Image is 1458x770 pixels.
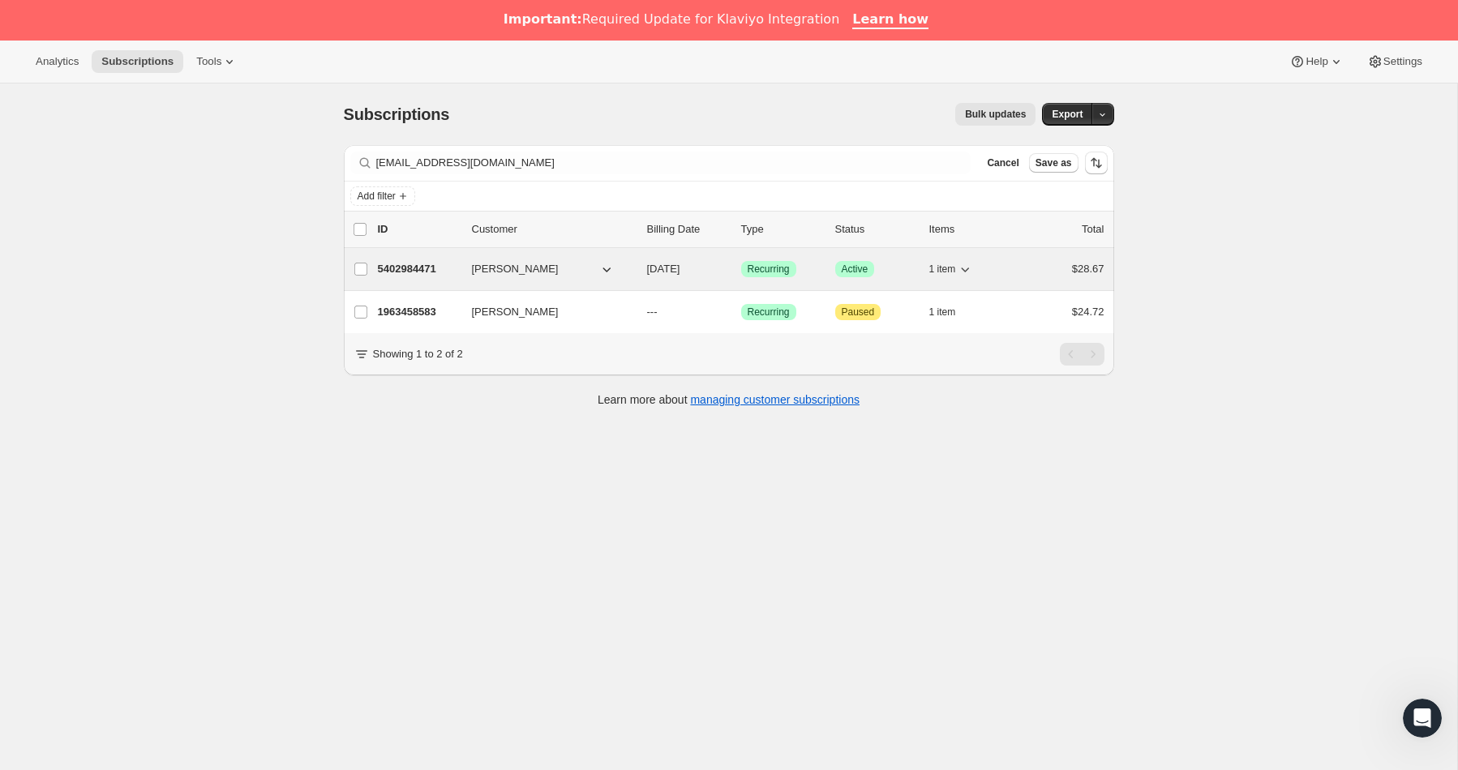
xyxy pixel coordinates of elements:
[92,50,183,73] button: Subscriptions
[472,261,559,277] span: [PERSON_NAME]
[835,221,916,237] p: Status
[187,50,247,73] button: Tools
[101,55,174,68] span: Subscriptions
[647,306,658,318] span: ---
[344,105,450,123] span: Subscriptions
[1306,55,1327,68] span: Help
[1082,221,1104,237] p: Total
[842,306,875,319] span: Paused
[26,50,88,73] button: Analytics
[598,391,860,408] p: Learn more about
[1383,55,1422,68] span: Settings
[842,263,868,276] span: Active
[36,55,79,68] span: Analytics
[378,261,459,277] p: 5402984471
[929,301,974,323] button: 1 item
[472,221,634,237] p: Customer
[741,221,822,237] div: Type
[350,186,415,206] button: Add filter
[1036,156,1072,169] span: Save as
[955,103,1036,126] button: Bulk updates
[1280,50,1353,73] button: Help
[462,299,624,325] button: [PERSON_NAME]
[929,306,956,319] span: 1 item
[378,301,1104,323] div: 1963458583[PERSON_NAME]---SuccessRecurringAttentionPaused1 item$24.72
[748,306,790,319] span: Recurring
[980,153,1025,173] button: Cancel
[1403,699,1442,738] iframe: Intercom live chat
[647,263,680,275] span: [DATE]
[1072,263,1104,275] span: $28.67
[378,304,459,320] p: 1963458583
[929,263,956,276] span: 1 item
[1072,306,1104,318] span: $24.72
[929,258,974,280] button: 1 item
[929,221,1010,237] div: Items
[1042,103,1092,126] button: Export
[378,221,1104,237] div: IDCustomerBilling DateTypeStatusItemsTotal
[378,258,1104,280] div: 5402984471[PERSON_NAME][DATE]SuccessRecurringSuccessActive1 item$28.67
[1029,153,1078,173] button: Save as
[1060,343,1104,366] nav: Pagination
[748,263,790,276] span: Recurring
[987,156,1018,169] span: Cancel
[358,190,396,203] span: Add filter
[504,11,582,27] b: Important:
[965,108,1026,121] span: Bulk updates
[373,346,463,362] p: Showing 1 to 2 of 2
[378,221,459,237] p: ID
[376,152,971,174] input: Filter subscribers
[852,11,928,29] a: Learn how
[690,393,860,406] a: managing customer subscriptions
[647,221,728,237] p: Billing Date
[196,55,221,68] span: Tools
[1357,50,1432,73] button: Settings
[472,304,559,320] span: [PERSON_NAME]
[1085,152,1108,174] button: Sort the results
[1052,108,1083,121] span: Export
[504,11,839,28] div: Required Update for Klaviyo Integration
[462,256,624,282] button: [PERSON_NAME]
